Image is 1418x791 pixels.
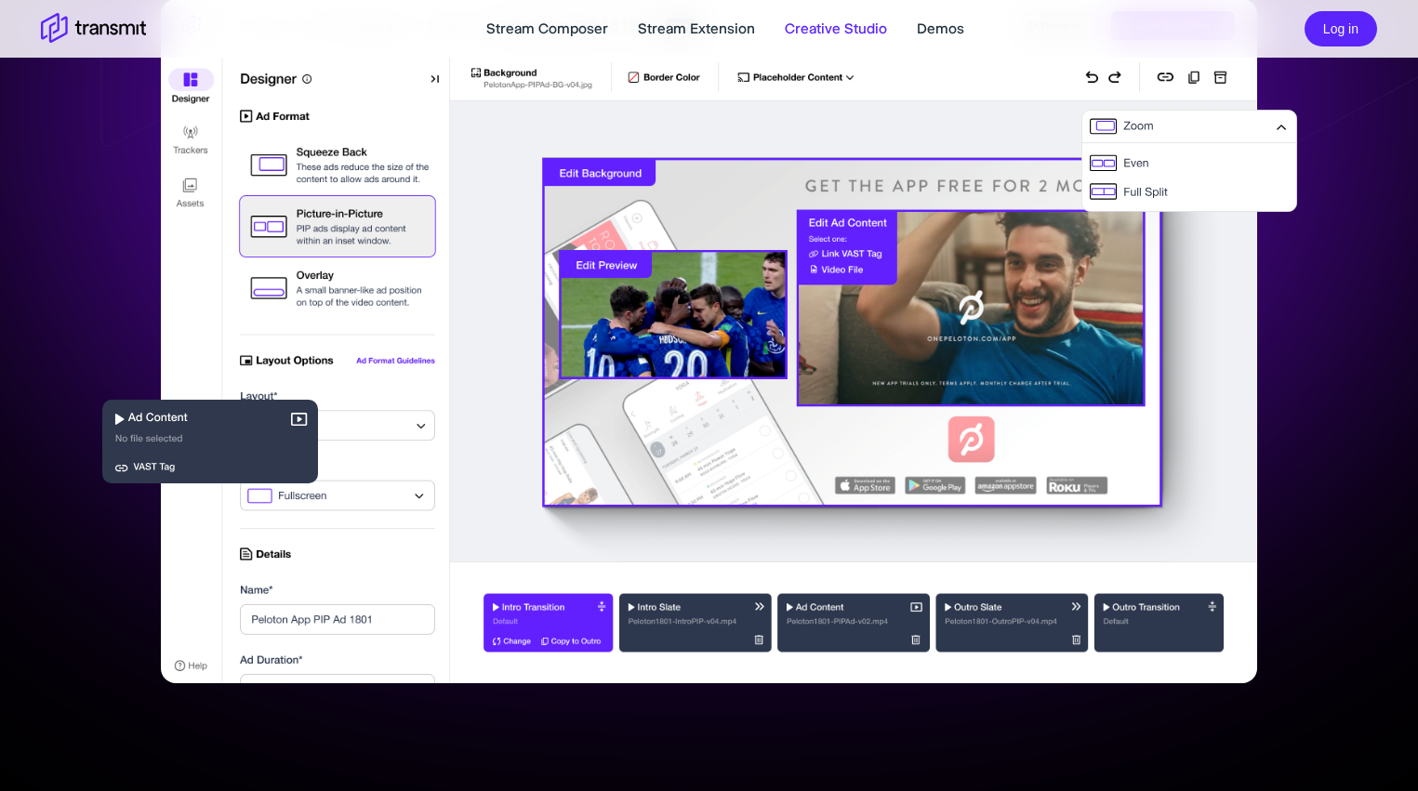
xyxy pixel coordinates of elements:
[917,18,964,40] a: Demos
[1305,11,1377,47] button: Log in
[486,18,608,40] a: Stream Composer
[638,18,755,40] a: Stream Extension
[1305,19,1377,36] a: Log in
[785,18,887,40] a: Creative Studio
